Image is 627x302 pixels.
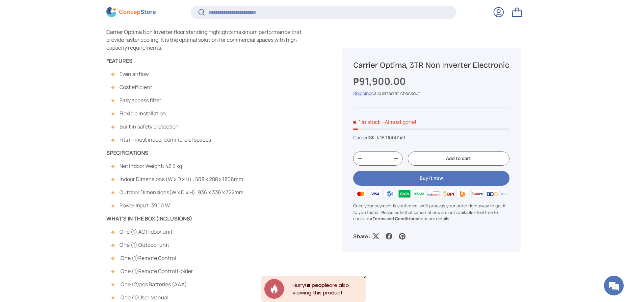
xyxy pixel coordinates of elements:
button: Buy it now [353,171,509,186]
strong: FEATURES [106,57,133,64]
li: One (1) AC Indoor unit [113,228,193,236]
img: grabpay [397,189,411,199]
span: One (2) [120,281,139,288]
li: Remote Control Holder [113,267,193,275]
span: mm [234,189,244,196]
li: Net Indoor Weight: 42.5 kg [113,162,244,170]
img: qrph [470,189,484,199]
span: 1801000149 [380,134,405,141]
img: master [353,189,368,199]
li: Outdoor Dimensions : 936 x 336 x 722 [113,188,244,196]
li: Built in safety protection [113,123,211,130]
div: Close [363,276,366,279]
a: Carrier [353,134,368,141]
img: ConcepStore [106,7,156,17]
a: Shipping [353,90,371,96]
h1: Carrier Optima, 3TR Non Inverter Electronic [353,60,509,70]
li: One (1) Outdoor unit [113,241,193,249]
img: maya [412,189,426,199]
strong: ₱91,900.00 [353,75,407,88]
img: billease [426,189,441,199]
span: One (1) [120,254,138,262]
img: bpi [441,189,456,199]
span: 1 in stock [353,118,380,126]
p: Once your payment is confirmed, we'll process your order right away to get it to you faster. Plea... [353,203,509,222]
span: | [368,134,405,141]
img: ubp [456,189,470,199]
li: User Manual [113,293,193,301]
span: mm [234,175,243,183]
li: Remote Control [113,254,193,262]
button: Add to cart [408,152,509,166]
strong: SPECIFICATIONS [106,149,148,156]
li: Indoor Dimensions (W x D x H) : 508 x 288 x 1806 [113,175,244,183]
span: (W x D x H) [169,189,195,196]
span: One (1) [120,294,138,301]
img: metrobank [499,189,514,199]
li: Even airflow [113,70,211,78]
p: Carrier Optima Non Inverter floor standing highlights maximum performance that provide faster coo... [106,28,310,52]
span: One (1) [120,267,138,275]
p: Share: [353,232,370,240]
img: gcash [382,189,397,199]
li: Flexible installation [113,109,211,117]
li: Cost efficient [113,83,211,91]
b: WHAT'S IN THE BOX (INCLUSIONS) [106,215,192,222]
li: pcs Batteries (AAA) [113,280,193,288]
img: visa [368,189,382,199]
span: SKU: [369,134,379,141]
div: calculated at checkout. [353,90,509,97]
a: Terms and Conditions [373,216,418,221]
li: Easy access filter [113,96,211,104]
p: - Almost gone! [381,118,416,126]
img: bdo [485,189,499,199]
li: Fits in most indoor commercial spaces [113,136,211,144]
span: Power Input: 3900 W [119,202,170,209]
